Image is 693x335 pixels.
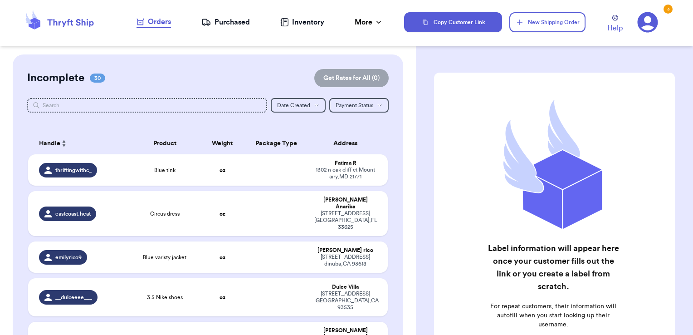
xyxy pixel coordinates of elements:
[201,133,244,154] th: Weight
[314,69,389,87] button: Get Rates for All (0)
[244,133,309,154] th: Package Type
[201,17,250,28] a: Purchased
[129,133,201,154] th: Product
[314,247,377,254] div: [PERSON_NAME] rico
[55,167,92,174] span: thriftingwithc_
[637,12,658,33] a: 3
[355,17,383,28] div: More
[147,294,183,301] span: 3.5 Nike shoes
[137,16,171,27] div: Orders
[220,167,225,173] strong: oz
[55,210,91,217] span: eastcoast.heat
[39,139,60,148] span: Handle
[314,291,377,311] div: [STREET_ADDRESS] [GEOGRAPHIC_DATA] , CA 93535
[329,98,389,113] button: Payment Status
[509,12,586,32] button: New Shipping Order
[137,16,171,28] a: Orders
[607,23,623,34] span: Help
[220,295,225,300] strong: oz
[220,211,225,217] strong: oz
[664,5,673,14] div: 3
[314,160,377,167] div: Fatima R
[150,210,180,217] span: Circus dress
[280,17,324,28] a: Inventory
[271,98,326,113] button: Date Created
[486,302,621,329] p: For repeat customers, their information will autofill when you start looking up their username.
[314,167,377,180] div: 1302 n oak cliff ct Mount airy , MD 21771
[486,242,621,293] h2: Label information will appear here once your customer fills out the link or you create a label fr...
[314,254,377,267] div: [STREET_ADDRESS] dinuba , CA 93618
[55,254,82,261] span: emilyrico9
[314,197,377,210] div: [PERSON_NAME] Anariba
[404,12,502,32] button: Copy Customer Link
[314,284,377,291] div: Dulce Villa
[154,167,176,174] span: Blue tink
[55,294,92,301] span: __dulceeee___
[90,74,105,83] span: 30
[277,103,310,108] span: Date Created
[220,255,225,260] strong: oz
[336,103,373,108] span: Payment Status
[27,71,84,85] h2: Incomplete
[143,254,186,261] span: Blue varisty jacket
[27,98,268,113] input: Search
[60,138,68,149] button: Sort ascending
[309,133,388,154] th: Address
[607,15,623,34] a: Help
[314,210,377,231] div: [STREET_ADDRESS] [GEOGRAPHIC_DATA] , FL 33625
